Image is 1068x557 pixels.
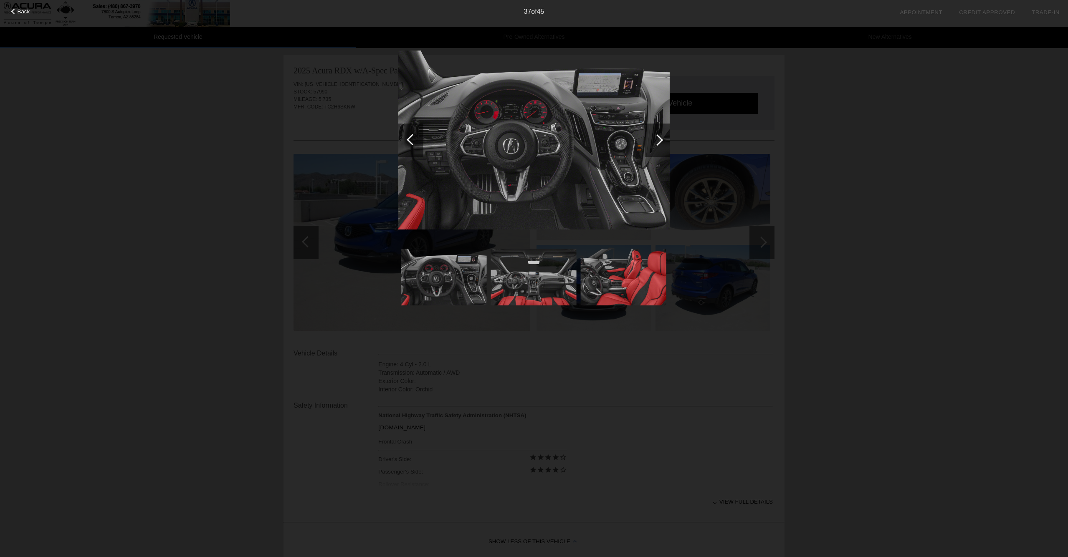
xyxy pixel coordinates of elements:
[398,38,670,242] img: 2025acs121936873_1280_11.png
[491,245,577,309] img: 2025acs121936874_1280_12.png
[524,8,531,15] span: 37
[900,9,942,15] a: Appointment
[581,245,666,309] img: 2025acs121936875_1280_13.png
[1032,9,1060,15] a: Trade-In
[537,8,544,15] span: 45
[401,245,487,309] img: 2025acs121936873_1280_11.png
[18,8,30,15] span: Back
[959,9,1015,15] a: Credit Approved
